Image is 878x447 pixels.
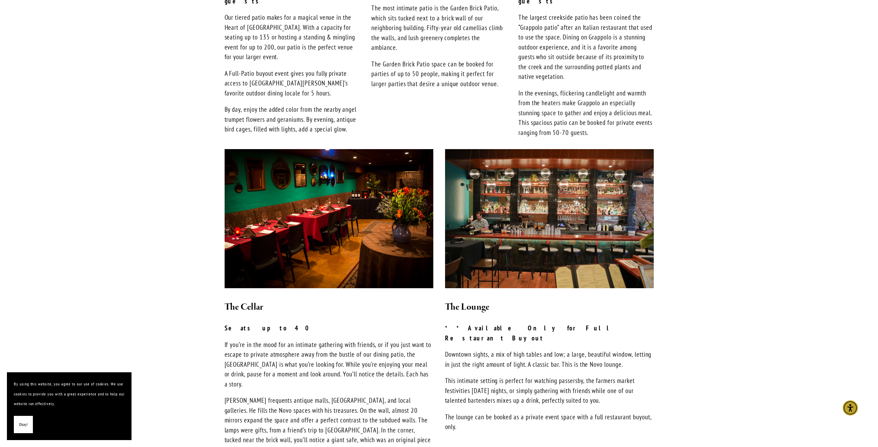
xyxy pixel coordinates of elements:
div: Accessibility Menu [843,400,858,416]
img: NOVO+BANQUET+CELLAR+FROM+SAFE+2016.jpg [225,149,433,288]
p: The largest creekside patio has been coined the “Grappolo patio” after an Italian restaurant that... [518,12,654,82]
p: The most intimate patio is the Garden Brick Patio, which sits tucked next to a brick wall of our ... [371,3,507,53]
p: A Full-Patio buyout event gives you fully private access to [GEOGRAPHIC_DATA][PERSON_NAME]'s favo... [225,69,360,98]
p: The lounge can be booked as a private event space with a full restaurant buyout, only. [445,412,654,432]
p: Our tiered patio makes for a magical venue in the Heart of [GEOGRAPHIC_DATA]. With a capacity for... [225,12,360,62]
strong: Seats up to 40 [225,324,314,332]
p: In the evenings, flickering candlelight and warmth from the heaters make Grappolo an especially s... [518,88,654,138]
p: By using this website, you agree to our use of cookies. We use cookies to provide you with a grea... [14,379,125,409]
p: The Garden Brick Patio space can be booked for parties of up to 50 people, making it perfect for ... [371,59,507,89]
p: By day, enjoy the added color from the nearby angel trumpet flowers and geraniums. By evening, an... [225,104,360,134]
p: Downtown sights, a mix of high tables and low; a large, beautiful window, letting in just the rig... [445,349,654,369]
p: If you’re in the mood for an intimate gathering with friends, or if you just want to escape to pr... [225,340,433,389]
strong: **Available Only for Full Restaurant Buyout [445,324,623,342]
h2: The Lounge [445,300,654,314]
button: Okay! [14,416,33,434]
span: Okay! [19,420,28,430]
section: Cookie banner [7,372,132,440]
h2: The Cellar [225,300,433,314]
p: This intimate setting is perfect for watching passersby, the farmers market festivities [DATE] ni... [445,376,654,405]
